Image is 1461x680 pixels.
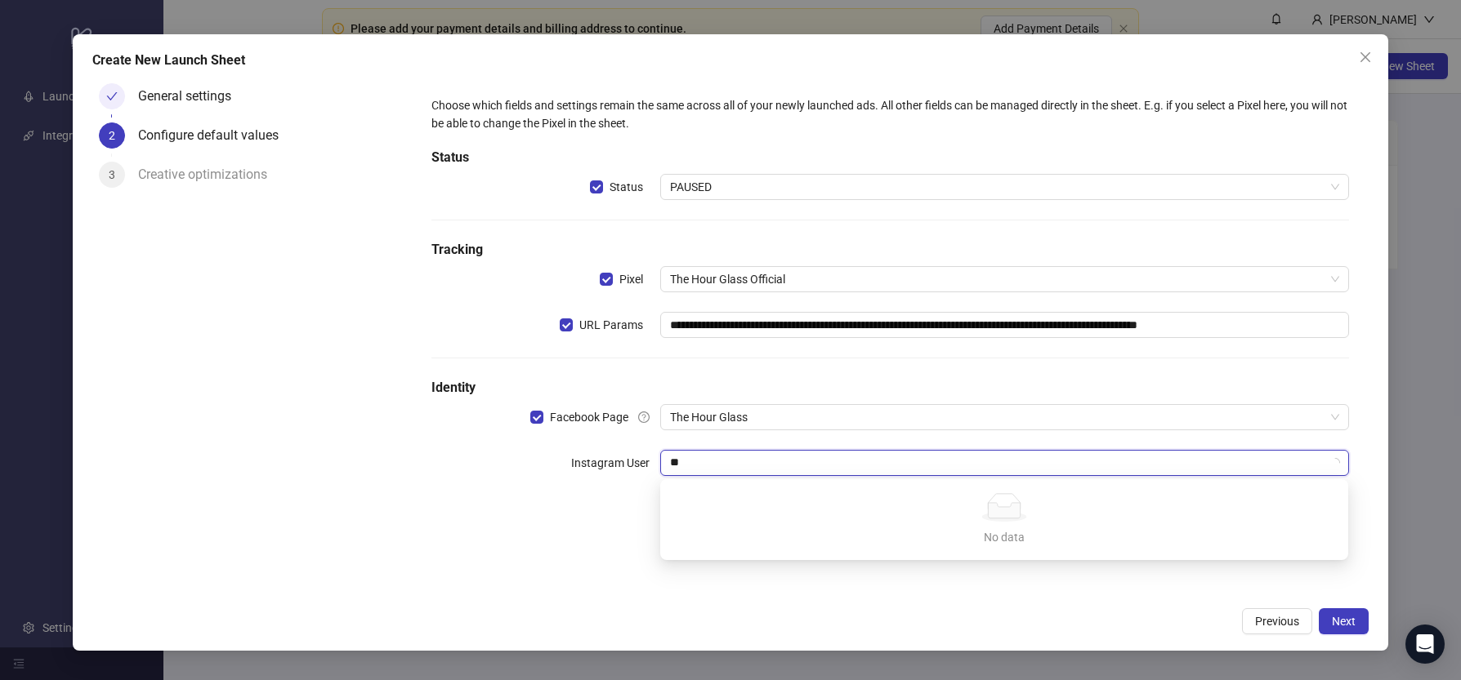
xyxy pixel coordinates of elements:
[638,411,650,423] span: question-circle
[431,148,1349,167] h5: Status
[1255,615,1299,628] span: Previous
[1242,608,1312,634] button: Previous
[573,316,650,334] span: URL Params
[109,129,115,142] span: 2
[670,175,1338,199] span: PAUSED
[138,122,292,149] div: Configure default values
[1319,608,1369,634] button: Next
[106,91,118,102] span: check
[92,51,1368,70] div: Create New Launch Sheet
[1332,615,1356,628] span: Next
[1359,51,1372,64] span: close
[670,405,1338,429] span: The Hour Glass
[670,267,1338,291] span: The Hour Glass Official
[431,378,1349,398] h5: Identity
[680,528,1329,546] div: No data
[431,240,1349,260] h5: Tracking
[109,168,115,181] span: 3
[613,270,650,288] span: Pixel
[603,178,650,196] span: Status
[1352,44,1378,70] button: Close
[1405,624,1445,664] div: Open Intercom Messenger
[1329,457,1340,468] span: loading
[138,162,280,188] div: Creative optimizations
[543,408,635,426] span: Facebook Page
[138,83,244,109] div: General settings
[571,450,660,476] label: Instagram User
[431,96,1349,132] div: Choose which fields and settings remain the same across all of your newly launched ads. All other...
